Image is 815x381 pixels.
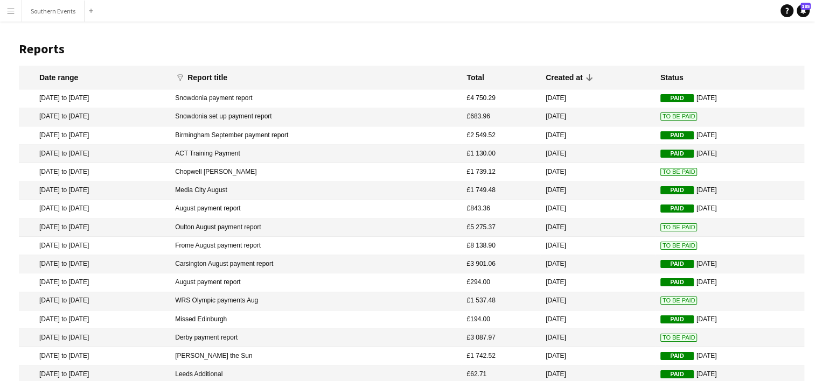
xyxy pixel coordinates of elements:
[170,108,461,126] mat-cell: Snowdonia set up payment report
[461,181,540,200] mat-cell: £1 749.48
[660,260,694,268] span: Paid
[660,223,698,231] span: To Be Paid
[19,41,804,57] h1: Reports
[660,112,698,121] span: To Be Paid
[170,273,461,292] mat-cell: August payment report
[461,347,540,365] mat-cell: £1 742.52
[540,163,655,181] mat-cell: [DATE]
[540,273,655,292] mat-cell: [DATE]
[540,347,655,365] mat-cell: [DATE]
[540,126,655,145] mat-cell: [DATE]
[461,237,540,255] mat-cell: £8 138.90
[540,108,655,126] mat-cell: [DATE]
[655,255,804,273] mat-cell: [DATE]
[540,255,655,273] mat-cell: [DATE]
[660,73,684,82] div: Status
[461,108,540,126] mat-cell: £683.96
[461,89,540,108] mat-cell: £4 750.29
[461,200,540,218] mat-cell: £843.36
[461,292,540,311] mat-cell: £1 537.48
[461,255,540,273] mat-cell: £3 901.06
[546,73,582,82] div: Created at
[660,150,694,158] span: Paid
[19,292,170,311] mat-cell: [DATE] to [DATE]
[660,278,694,286] span: Paid
[170,347,461,365] mat-cell: [PERSON_NAME] the Sun
[466,73,484,82] div: Total
[19,108,170,126] mat-cell: [DATE] to [DATE]
[461,145,540,163] mat-cell: £1 130.00
[461,126,540,145] mat-cell: £2 549.52
[19,126,170,145] mat-cell: [DATE] to [DATE]
[19,181,170,200] mat-cell: [DATE] to [DATE]
[660,168,698,176] span: To Be Paid
[655,273,804,292] mat-cell: [DATE]
[19,347,170,365] mat-cell: [DATE] to [DATE]
[660,352,694,360] span: Paid
[19,89,170,108] mat-cell: [DATE] to [DATE]
[170,329,461,347] mat-cell: Derby payment report
[170,145,461,163] mat-cell: ACT Training Payment
[19,200,170,218] mat-cell: [DATE] to [DATE]
[540,181,655,200] mat-cell: [DATE]
[800,3,811,10] span: 185
[660,297,698,305] span: To Be Paid
[170,292,461,311] mat-cell: WRS Olympic payments Aug
[540,329,655,347] mat-cell: [DATE]
[660,186,694,194] span: Paid
[660,315,694,323] span: Paid
[655,145,804,163] mat-cell: [DATE]
[19,273,170,292] mat-cell: [DATE] to [DATE]
[19,145,170,163] mat-cell: [DATE] to [DATE]
[655,89,804,108] mat-cell: [DATE]
[461,273,540,292] mat-cell: £294.00
[461,329,540,347] mat-cell: £3 087.97
[540,200,655,218] mat-cell: [DATE]
[19,163,170,181] mat-cell: [DATE] to [DATE]
[546,73,592,82] div: Created at
[170,89,461,108] mat-cell: Snowdonia payment report
[22,1,85,22] button: Southern Events
[170,237,461,255] mat-cell: Frome August payment report
[660,131,694,139] span: Paid
[19,329,170,347] mat-cell: [DATE] to [DATE]
[187,73,237,82] div: Report title
[19,237,170,255] mat-cell: [DATE] to [DATE]
[540,89,655,108] mat-cell: [DATE]
[170,311,461,329] mat-cell: Missed Edinburgh
[660,242,698,250] span: To Be Paid
[19,311,170,329] mat-cell: [DATE] to [DATE]
[19,255,170,273] mat-cell: [DATE] to [DATE]
[170,255,461,273] mat-cell: Carsington August payment report
[461,218,540,237] mat-cell: £5 275.37
[187,73,227,82] div: Report title
[540,311,655,329] mat-cell: [DATE]
[540,292,655,311] mat-cell: [DATE]
[170,126,461,145] mat-cell: Birmingham September payment report
[660,94,694,102] span: Paid
[655,311,804,329] mat-cell: [DATE]
[39,73,78,82] div: Date range
[655,181,804,200] mat-cell: [DATE]
[170,181,461,200] mat-cell: Media City August
[797,4,810,17] a: 185
[660,204,694,213] span: Paid
[461,311,540,329] mat-cell: £194.00
[540,237,655,255] mat-cell: [DATE]
[170,163,461,181] mat-cell: Chopwell [PERSON_NAME]
[461,163,540,181] mat-cell: £1 739.12
[19,218,170,237] mat-cell: [DATE] to [DATE]
[655,126,804,145] mat-cell: [DATE]
[170,200,461,218] mat-cell: August payment report
[655,200,804,218] mat-cell: [DATE]
[540,145,655,163] mat-cell: [DATE]
[170,218,461,237] mat-cell: Oulton August payment report
[540,218,655,237] mat-cell: [DATE]
[660,334,698,342] span: To Be Paid
[655,347,804,365] mat-cell: [DATE]
[660,370,694,378] span: Paid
